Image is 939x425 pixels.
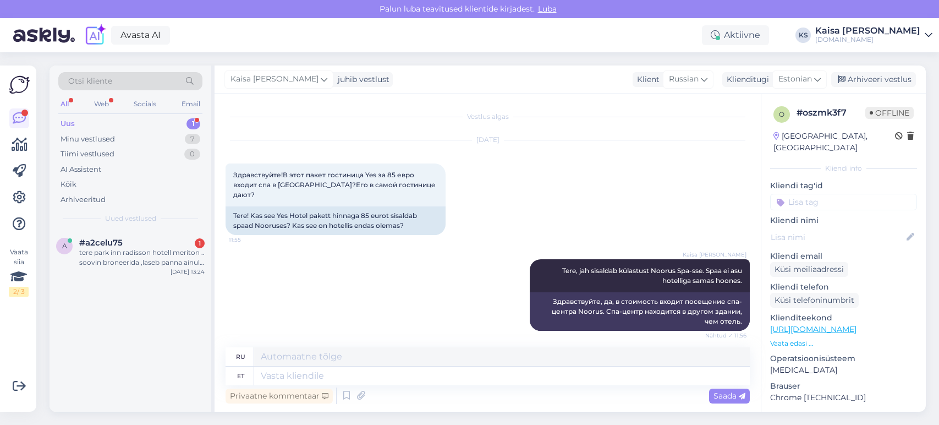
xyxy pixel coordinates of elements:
span: Uued vestlused [105,214,156,224]
div: Uus [61,118,75,129]
span: a [62,242,67,250]
div: juhib vestlust [333,74,389,85]
div: Klienditugi [722,74,769,85]
p: Brauser [770,380,917,392]
div: Kaisa [PERSON_NAME] [815,26,920,35]
input: Lisa tag [770,194,917,210]
span: o [779,110,784,118]
div: Privaatne kommentaar [226,389,333,404]
div: Minu vestlused [61,134,115,145]
div: tere park inn radisson hotell meriton .. soovin broneerida ,laseb panna ainult 1 lapse [PERSON_NA... [79,248,205,268]
span: Здравствуйте!В этот пакет гостиница Yes за 85 евро входит спа в [GEOGRAPHIC_DATA]?Его в самой гос... [233,171,437,199]
a: Avasta AI [111,26,170,45]
div: Arhiveeritud [61,194,106,205]
input: Lisa nimi [771,231,904,243]
span: Kaisa [PERSON_NAME] [683,250,746,259]
div: All [58,97,71,111]
div: [DATE] 13:24 [171,268,205,276]
div: Kõik [61,179,76,190]
div: 2 / 3 [9,287,29,297]
div: Web [92,97,111,111]
span: Tere, jah sisaldab külastust Noorus Spa-sse. Spaa ei asu hotelliga samas hoones. [562,266,744,285]
div: Kliendi info [770,164,917,173]
div: et [237,367,244,385]
a: [URL][DOMAIN_NAME] [770,324,856,334]
div: Vaata siia [9,247,29,297]
span: Kaisa [PERSON_NAME] [230,73,319,85]
span: Estonian [778,73,812,85]
p: Kliendi email [770,250,917,262]
div: Tere! Kas see Yes Hotel pakett hinnaga 85 eurot sisaldab spaad Nooruses? Kas see on hotellis enda... [226,206,446,235]
a: Kaisa [PERSON_NAME][DOMAIN_NAME] [815,26,932,44]
div: Arhiveeri vestlus [831,72,916,87]
div: ru [236,347,245,366]
div: [DOMAIN_NAME] [815,35,920,44]
div: 0 [184,149,200,160]
div: [DATE] [226,135,750,145]
img: Askly Logo [9,74,30,95]
span: 11:55 [229,236,270,244]
span: Russian [669,73,699,85]
div: # oszmk3f7 [797,106,865,119]
span: Otsi kliente [68,75,112,87]
p: Operatsioonisüsteem [770,353,917,364]
div: KS [795,28,811,43]
p: Kliendi nimi [770,215,917,226]
img: explore-ai [84,24,107,47]
div: Küsi meiliaadressi [770,262,848,277]
p: Chrome [TECHNICAL_ID] [770,392,917,404]
span: Offline [865,107,914,119]
div: [GEOGRAPHIC_DATA], [GEOGRAPHIC_DATA] [773,130,895,154]
p: Vaata edasi ... [770,339,917,348]
div: Tiimi vestlused [61,149,114,160]
span: Luba [535,4,560,14]
div: Küsi telefoninumbrit [770,293,859,308]
div: 1 [195,238,205,248]
div: Vestlus algas [226,112,750,122]
div: Aktiivne [702,25,769,45]
div: Здравствуйте, да, в стоимость входит посещение спа-центра Noorus. Спа-центр находится в другом зд... [530,292,750,331]
div: Email [179,97,202,111]
p: Kliendi telefon [770,281,917,293]
span: #a2celu75 [79,238,123,248]
div: 7 [185,134,200,145]
span: Nähtud ✓ 11:56 [705,331,746,340]
p: [MEDICAL_DATA] [770,364,917,376]
div: Klient [633,74,660,85]
div: AI Assistent [61,164,101,175]
p: Kliendi tag'id [770,180,917,192]
span: Saada [713,391,745,401]
p: Klienditeekond [770,312,917,324]
div: 1 [186,118,200,129]
div: Socials [131,97,158,111]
